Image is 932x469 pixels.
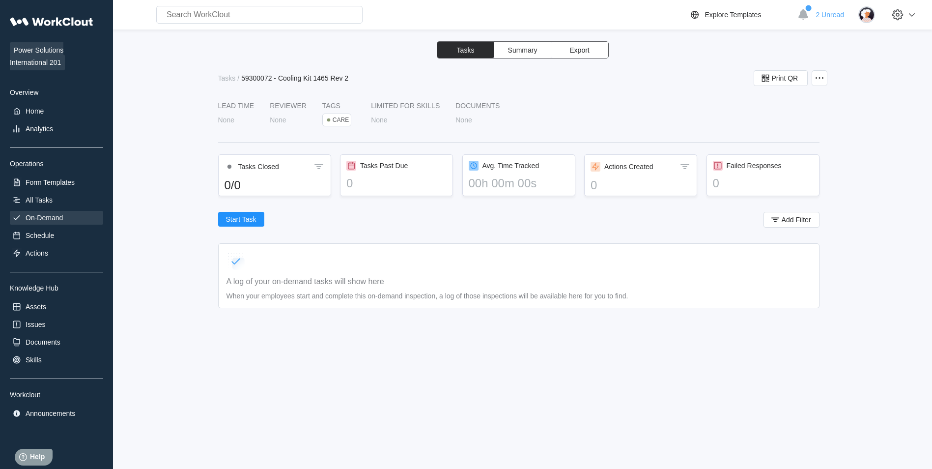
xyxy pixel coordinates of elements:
div: Schedule [26,232,54,239]
a: Schedule [10,229,103,242]
div: Reviewer [270,102,307,110]
button: Tasks [437,42,494,58]
div: Home [26,107,44,115]
a: All Tasks [10,193,103,207]
div: None [455,116,472,124]
div: Tasks Closed [238,163,279,171]
div: Workclout [10,391,103,399]
div: Explore Templates [705,11,761,19]
a: Form Templates [10,176,103,189]
div: Documents [455,102,500,110]
div: Analytics [26,125,53,133]
div: 59300072 - Cooling Kit 1465 Rev 2 [241,74,348,82]
div: All Tasks [26,196,53,204]
div: Tasks Past Due [360,162,408,170]
input: Search WorkClout [156,6,363,24]
div: / [237,74,239,82]
div: Actions [26,249,48,257]
span: Tasks [457,47,475,54]
div: None [371,116,387,124]
a: Documents [10,335,103,349]
div: Assets [26,303,46,311]
div: On-Demand [26,214,63,222]
div: Overview [10,88,103,96]
div: 0 [591,178,691,192]
span: Print QR [772,75,798,82]
div: None [270,116,286,124]
span: Start Task [226,216,256,223]
a: Explore Templates [689,9,792,21]
span: Export [569,47,589,54]
div: When your employees start and complete this on-demand inspection, a log of those inspections will... [226,292,628,300]
a: Issues [10,318,103,331]
a: On-Demand [10,211,103,225]
div: Documents [26,338,60,346]
div: CARE [333,117,349,123]
div: 00h 00m 00s [469,176,569,190]
div: Avg. Time Tracked [482,162,539,170]
span: Power Solutions International 201 [10,42,65,70]
button: Add Filter [763,212,819,228]
a: Home [10,104,103,118]
a: Announcements [10,407,103,420]
div: None [218,116,234,124]
div: Tags [322,102,355,110]
button: Summary [494,42,551,58]
a: Skills [10,353,103,367]
a: Analytics [10,122,103,136]
div: Tasks [218,74,236,82]
button: Export [551,42,608,58]
button: Print QR [754,70,808,86]
div: LEAD TIME [218,102,254,110]
div: Announcements [26,410,75,417]
div: LIMITED FOR SKILLS [371,102,440,110]
div: Form Templates [26,178,75,186]
div: 0 [346,176,447,190]
div: 0/0 [225,178,325,192]
span: Summary [508,47,537,54]
div: A log of your on-demand tasks will show here [226,277,384,286]
div: Skills [26,356,42,364]
span: 2 Unread [816,11,844,19]
div: Actions Created [604,163,653,171]
a: Assets [10,300,103,314]
div: Issues [26,321,45,328]
a: Tasks [218,74,238,82]
a: Actions [10,246,103,260]
div: 0 [713,176,813,190]
div: Knowledge Hub [10,284,103,292]
img: user-4.png [858,6,875,23]
span: Add Filter [782,216,811,223]
div: Operations [10,160,103,168]
button: Start Task [218,212,264,227]
div: Failed Responses [727,162,782,170]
